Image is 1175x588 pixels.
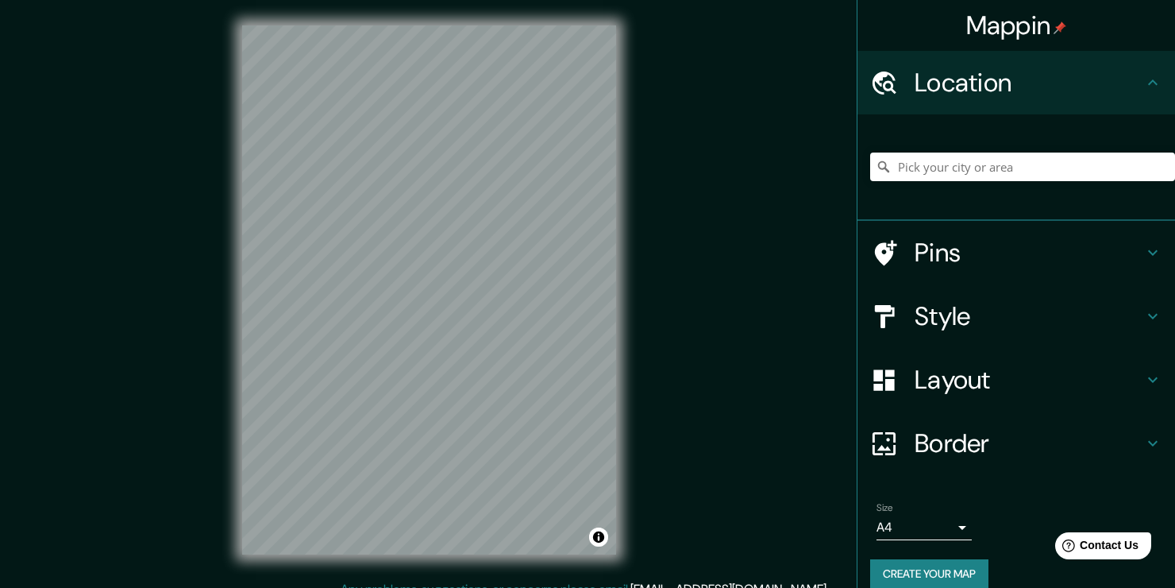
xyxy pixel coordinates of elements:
[915,67,1143,99] h4: Location
[857,221,1175,284] div: Pins
[857,348,1175,412] div: Layout
[915,300,1143,332] h4: Style
[915,427,1143,459] h4: Border
[1034,526,1158,571] iframe: Help widget launcher
[876,501,893,515] label: Size
[589,528,608,547] button: Toggle attribution
[870,153,1175,181] input: Pick your city or area
[966,10,1067,41] h4: Mappin
[915,237,1143,269] h4: Pins
[857,284,1175,348] div: Style
[876,515,972,540] div: A4
[242,25,616,555] canvas: Map
[915,364,1143,396] h4: Layout
[1054,21,1066,34] img: pin-icon.png
[857,412,1175,475] div: Border
[857,51,1175,114] div: Location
